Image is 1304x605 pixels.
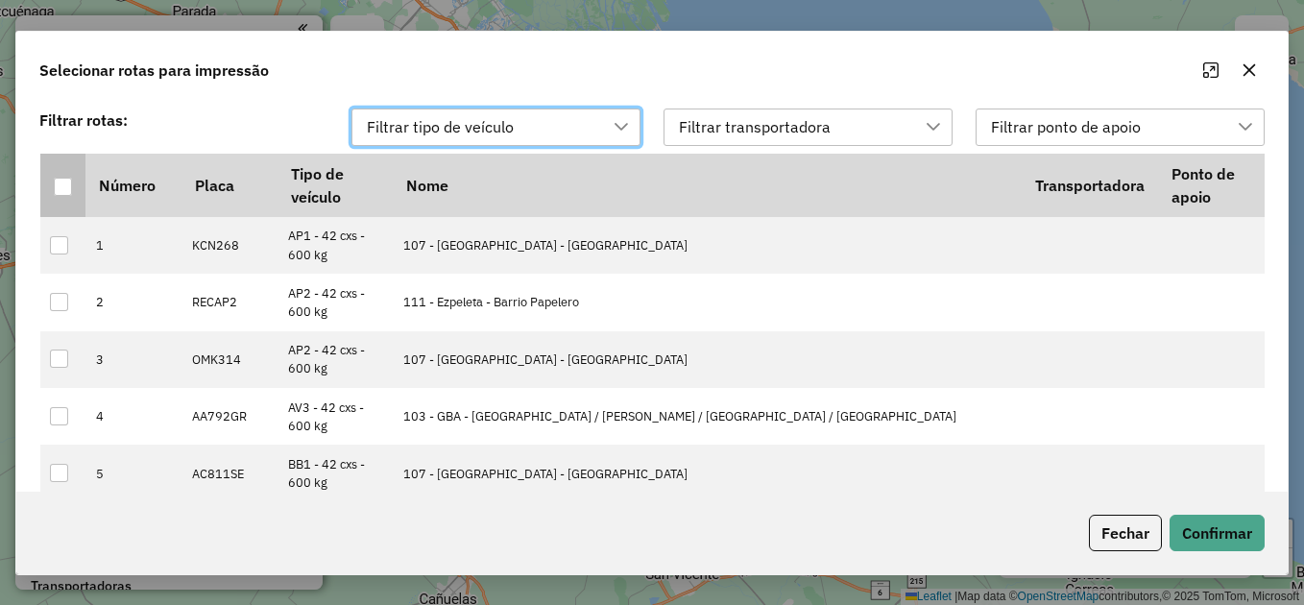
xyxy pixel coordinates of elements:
td: 4 [85,388,181,445]
span: Selecionar rotas para impressão [39,59,269,82]
td: AA792GR [181,388,278,445]
th: Número [85,154,181,217]
td: 111 - Ezpeleta - Barrio Papelero [393,274,1022,330]
th: Tipo de veículo [278,154,393,217]
div: Filtrar tipo de veículo [360,109,520,146]
td: RECAP2 [181,274,278,330]
td: AP1 - 42 cxs - 600 kg [278,217,393,274]
th: Ponto de apoio [1158,154,1265,217]
td: 3 [85,331,181,388]
td: AP2 - 42 cxs - 600 kg [278,331,393,388]
td: AV3 - 42 cxs - 600 kg [278,388,393,445]
td: AP2 - 42 cxs - 600 kg [278,274,393,330]
td: KCN268 [181,217,278,274]
td: 107 - [GEOGRAPHIC_DATA] - [GEOGRAPHIC_DATA] [393,331,1022,388]
th: Transportadora [1023,154,1158,217]
button: Maximize [1195,55,1226,85]
td: 1 [85,217,181,274]
td: 103 - GBA - [GEOGRAPHIC_DATA] / [PERSON_NAME] / [GEOGRAPHIC_DATA] / [GEOGRAPHIC_DATA] [393,388,1022,445]
td: AC811SE [181,445,278,501]
strong: Filtrar rotas: [39,110,128,130]
button: Confirmar [1170,515,1265,551]
button: Fechar [1089,515,1162,551]
td: 5 [85,445,181,501]
div: Filtrar transportadora [672,109,837,146]
div: Filtrar ponto de apoio [984,109,1147,146]
td: 107 - [GEOGRAPHIC_DATA] - [GEOGRAPHIC_DATA] [393,445,1022,501]
td: 107 - [GEOGRAPHIC_DATA] - [GEOGRAPHIC_DATA] [393,217,1022,274]
td: OMK314 [181,331,278,388]
td: 2 [85,274,181,330]
th: Placa [181,154,278,217]
th: Nome [393,154,1022,217]
td: BB1 - 42 cxs - 600 kg [278,445,393,501]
